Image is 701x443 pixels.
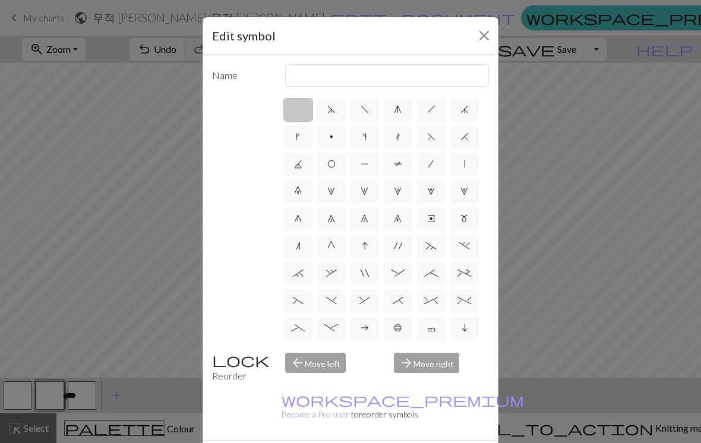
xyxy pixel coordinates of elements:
[394,214,402,223] span: 9
[293,268,304,278] span: `
[330,132,333,141] span: p
[460,214,468,223] span: m
[394,105,402,114] span: g
[424,296,438,305] span: ^
[326,296,337,305] span: )
[361,268,369,278] span: "
[205,64,278,87] label: Name
[282,395,524,419] a: Become a Pro user
[394,159,402,169] span: T
[427,132,435,141] span: F
[359,296,370,305] span: &
[424,268,438,278] span: ;
[327,159,336,169] span: O
[394,323,402,333] span: b
[428,159,434,169] span: /
[457,268,471,278] span: +
[294,159,302,169] span: J
[324,323,338,333] span: -
[460,105,469,114] span: j
[296,132,300,141] span: k
[427,105,435,114] span: h
[294,214,302,223] span: 6
[462,323,468,333] span: i
[327,241,335,251] span: G
[362,241,368,251] span: I
[361,186,368,196] span: 2
[282,395,524,419] small: to reorder symbols
[396,132,400,141] span: t
[327,186,335,196] span: 1
[361,159,369,169] span: P
[293,296,304,305] span: (
[327,214,335,223] span: 7
[362,132,367,141] span: s
[361,323,369,333] span: a
[361,105,369,114] span: f
[457,296,471,305] span: %
[459,241,470,251] span: .
[427,323,435,333] span: c
[296,241,301,251] span: n
[464,159,465,169] span: |
[326,268,337,278] span: ,
[394,186,402,196] span: 3
[282,391,524,408] span: workspace_premium
[205,353,278,383] div: Reorder
[426,241,437,251] span: ~
[327,105,336,114] span: d
[460,132,469,141] span: H
[212,27,276,45] h5: Edit symbol
[475,26,494,45] button: Close
[460,186,468,196] span: 5
[294,186,302,196] span: 0
[427,214,435,223] span: e
[361,214,368,223] span: 8
[427,186,435,196] span: 4
[394,241,402,251] span: '
[291,323,305,333] span: _
[391,268,405,278] span: :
